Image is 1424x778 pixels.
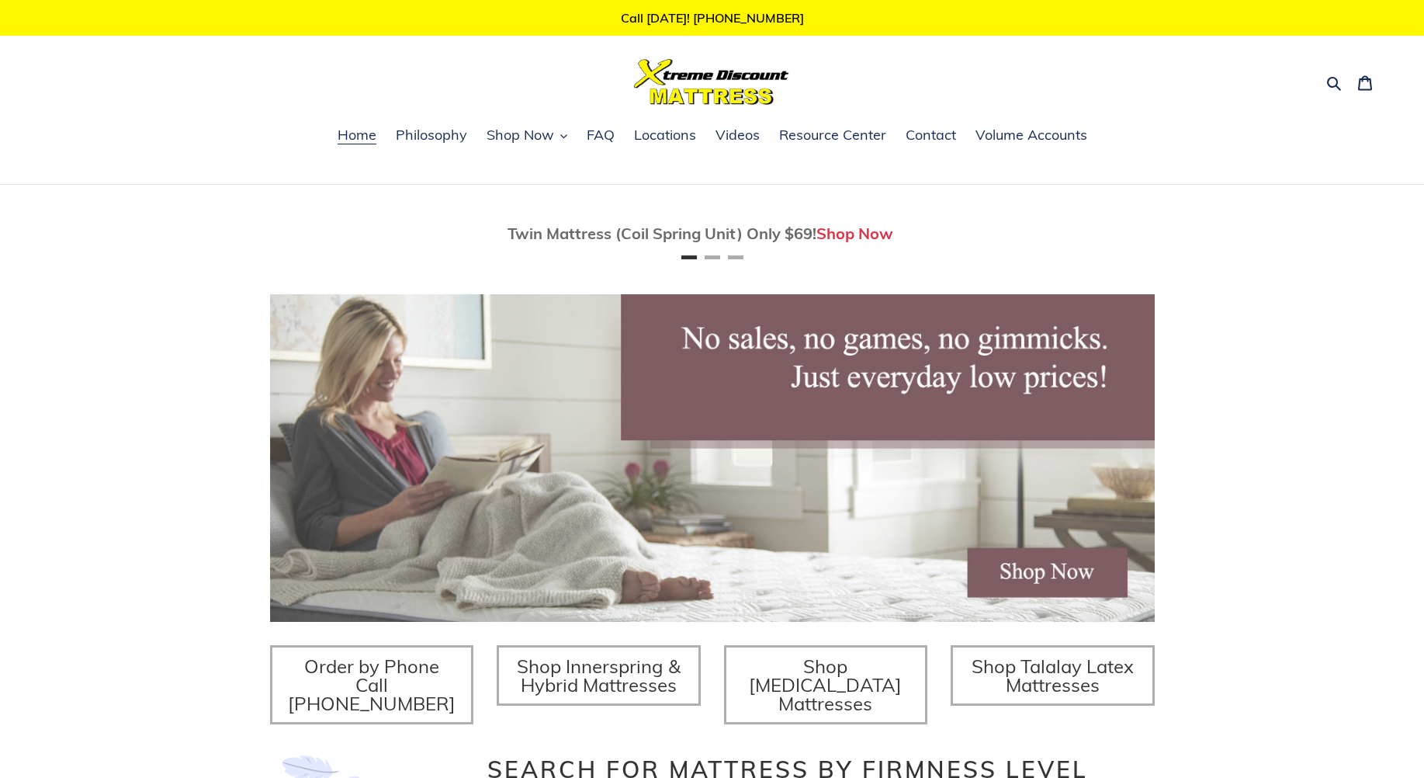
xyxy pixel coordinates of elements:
[579,124,622,148] a: FAQ
[330,124,384,148] a: Home
[634,59,789,105] img: Xtreme Discount Mattress
[634,126,696,144] span: Locations
[288,655,456,715] span: Order by Phone Call [PHONE_NUMBER]
[779,126,886,144] span: Resource Center
[270,294,1155,622] img: herobannermay2022-1652879215306_1200x.jpg
[968,124,1095,148] a: Volume Accounts
[388,124,475,148] a: Philosophy
[508,224,816,243] span: Twin Mattress (Coil Spring Unit) Only $69!
[587,126,615,144] span: FAQ
[708,124,767,148] a: Videos
[724,645,928,724] a: Shop [MEDICAL_DATA] Mattresses
[270,645,474,724] a: Order by Phone Call [PHONE_NUMBER]
[951,645,1155,706] a: Shop Talalay Latex Mattresses
[396,126,467,144] span: Philosophy
[626,124,704,148] a: Locations
[972,655,1134,696] span: Shop Talalay Latex Mattresses
[749,655,902,715] span: Shop [MEDICAL_DATA] Mattresses
[705,255,720,259] button: Page 2
[898,124,964,148] a: Contact
[728,255,743,259] button: Page 3
[338,126,376,144] span: Home
[906,126,956,144] span: Contact
[816,224,893,243] a: Shop Now
[715,126,760,144] span: Videos
[479,124,575,148] button: Shop Now
[487,126,554,144] span: Shop Now
[975,126,1087,144] span: Volume Accounts
[517,655,681,696] span: Shop Innerspring & Hybrid Mattresses
[681,255,697,259] button: Page 1
[497,645,701,706] a: Shop Innerspring & Hybrid Mattresses
[771,124,894,148] a: Resource Center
